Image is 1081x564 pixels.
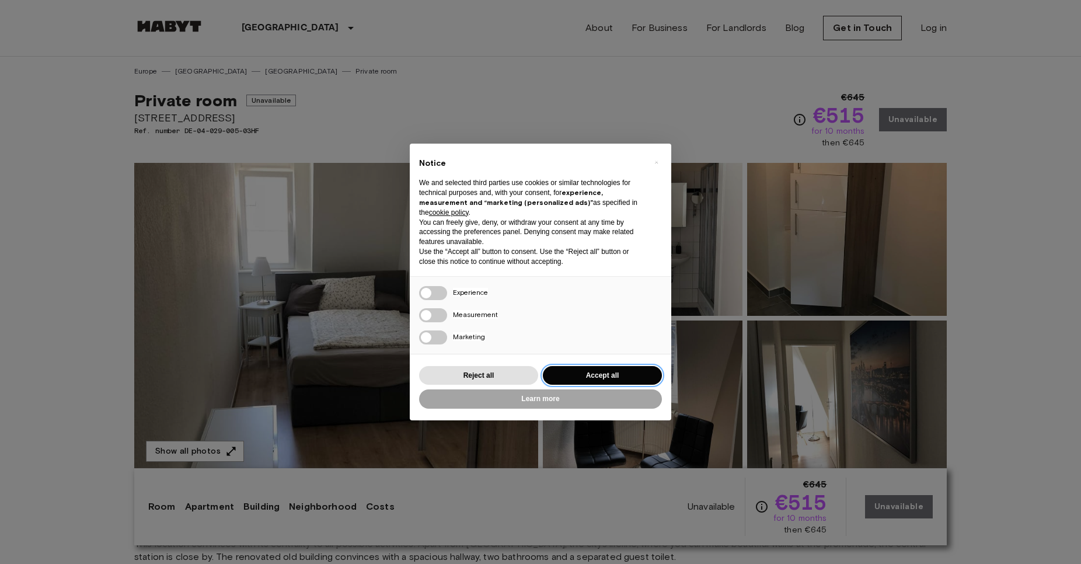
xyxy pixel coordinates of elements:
span: Measurement [453,310,498,319]
button: Learn more [419,389,662,409]
p: You can freely give, deny, or withdraw your consent at any time by accessing the preferences pane... [419,218,643,247]
span: Marketing [453,332,485,341]
strong: experience, measurement and “marketing (personalized ads)” [419,188,603,207]
h2: Notice [419,158,643,169]
p: We and selected third parties use cookies or similar technologies for technical purposes and, wit... [419,178,643,217]
button: Accept all [543,366,662,385]
span: Experience [453,288,488,297]
span: × [654,155,658,169]
p: Use the “Accept all” button to consent. Use the “Reject all” button or close this notice to conti... [419,247,643,267]
button: Close this notice [647,153,665,172]
button: Reject all [419,366,538,385]
a: cookie policy [429,208,469,217]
